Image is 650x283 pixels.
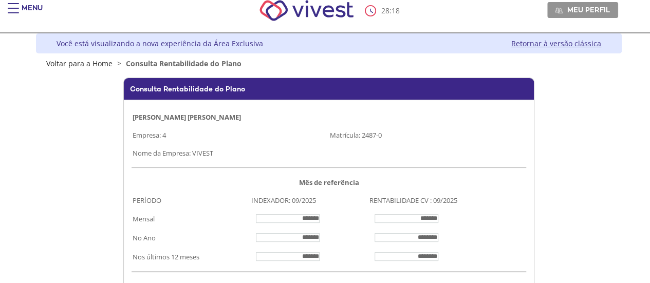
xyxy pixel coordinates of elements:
td: [PERSON_NAME] [PERSON_NAME] [132,108,526,126]
b: Mês de referência [299,178,359,187]
td: Matrícula: 2487-0 [329,126,526,144]
td: No Ano [132,228,250,247]
td: Mensal [132,209,250,228]
div: : [365,5,402,16]
span: > [115,59,124,68]
td: Empresa: 4 [132,126,329,144]
a: Voltar para a Home [46,59,113,68]
span: Meu perfil [567,5,610,14]
div: Menu [22,3,43,24]
span: Consulta Rentabilidade do Plano [126,59,242,68]
td: Nos últimos 12 meses [132,247,250,266]
a: Retornar à versão clássica [511,39,601,48]
td: INDEXADOR: 09/2025 [250,191,368,209]
td: PERÍODO [132,191,250,209]
td: Nome da Empresa: VIVEST [132,144,526,162]
span: 28 [381,6,389,15]
div: Consulta Rentabilidade do Plano [123,78,534,100]
img: Meu perfil [555,7,563,14]
span: 18 [392,6,400,15]
td: RENTABILIDADE CV : 09/2025 [368,191,526,209]
a: Meu perfil [547,2,618,17]
div: Você está visualizando a nova experiência da Área Exclusiva [57,39,263,48]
